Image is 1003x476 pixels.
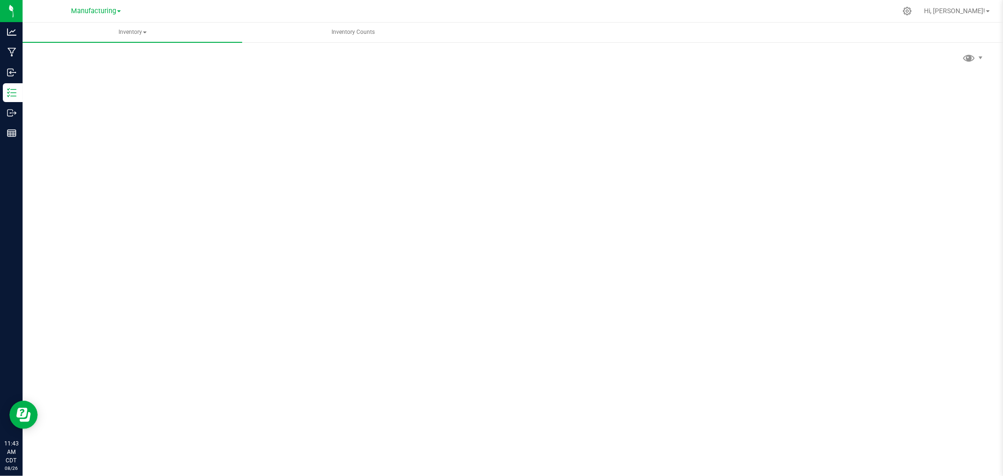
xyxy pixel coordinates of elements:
span: Hi, [PERSON_NAME]! [924,7,985,15]
inline-svg: Manufacturing [7,48,16,57]
inline-svg: Reports [7,128,16,138]
p: 11:43 AM CDT [4,439,18,465]
div: Manage settings [901,7,913,16]
p: 08/26 [4,465,18,472]
a: Inventory Counts [243,23,463,42]
span: Manufacturing [71,7,116,15]
span: Inventory Counts [319,28,387,36]
iframe: Resource center [9,401,38,429]
inline-svg: Inventory [7,88,16,97]
a: Inventory [23,23,242,42]
inline-svg: Inbound [7,68,16,77]
inline-svg: Analytics [7,27,16,37]
inline-svg: Outbound [7,108,16,118]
